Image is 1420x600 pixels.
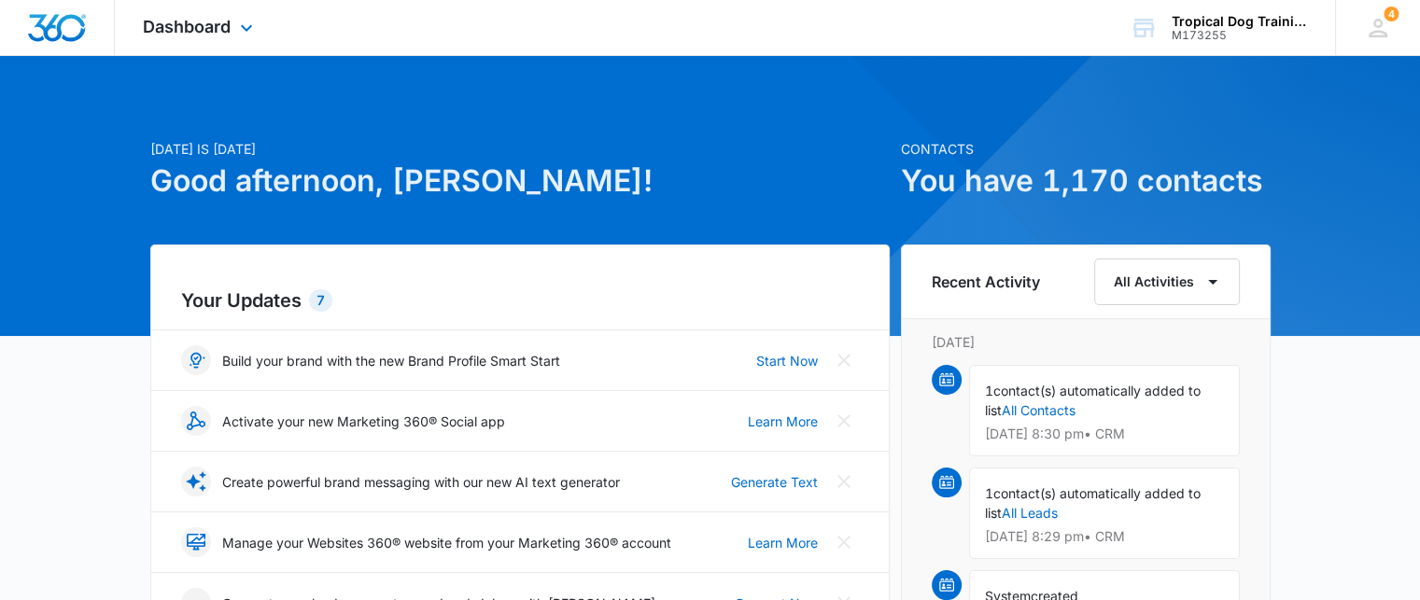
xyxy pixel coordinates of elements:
p: Contacts [901,139,1271,159]
div: notifications count [1384,7,1399,21]
a: All Leads [1002,505,1058,521]
h6: Recent Activity [932,271,1040,293]
div: account name [1172,14,1308,29]
h2: Your Updates [181,286,859,314]
p: [DATE] 8:29 pm • CRM [985,530,1224,543]
p: [DATE] [932,332,1240,352]
button: Close [829,406,859,436]
span: 1 [985,485,993,501]
a: All Contacts [1002,402,1076,418]
p: [DATE] is [DATE] [150,139,890,159]
div: account id [1172,29,1308,42]
p: Activate your new Marketing 360® Social app [222,412,505,431]
span: 4 [1384,7,1399,21]
a: Start Now [756,351,818,370]
p: [DATE] 8:30 pm • CRM [985,427,1224,440]
p: Manage your Websites 360® website from your Marketing 360® account [222,533,671,552]
button: Close [829,527,859,557]
div: 7 [309,289,332,312]
button: Close [829,467,859,496]
a: Learn More [748,412,818,431]
a: Learn More [748,533,818,552]
span: 1 [985,383,993,398]
p: Build your brand with the new Brand Profile Smart Start [222,351,560,370]
p: Create powerful brand messaging with our new AI text generator [222,472,620,492]
h1: Good afternoon, [PERSON_NAME]! [150,159,890,203]
button: Close [829,345,859,375]
span: contact(s) automatically added to list [985,383,1201,418]
button: All Activities [1094,258,1240,305]
h1: You have 1,170 contacts [901,159,1271,203]
span: Dashboard [143,17,231,36]
span: contact(s) automatically added to list [985,485,1201,521]
a: Generate Text [731,472,818,492]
